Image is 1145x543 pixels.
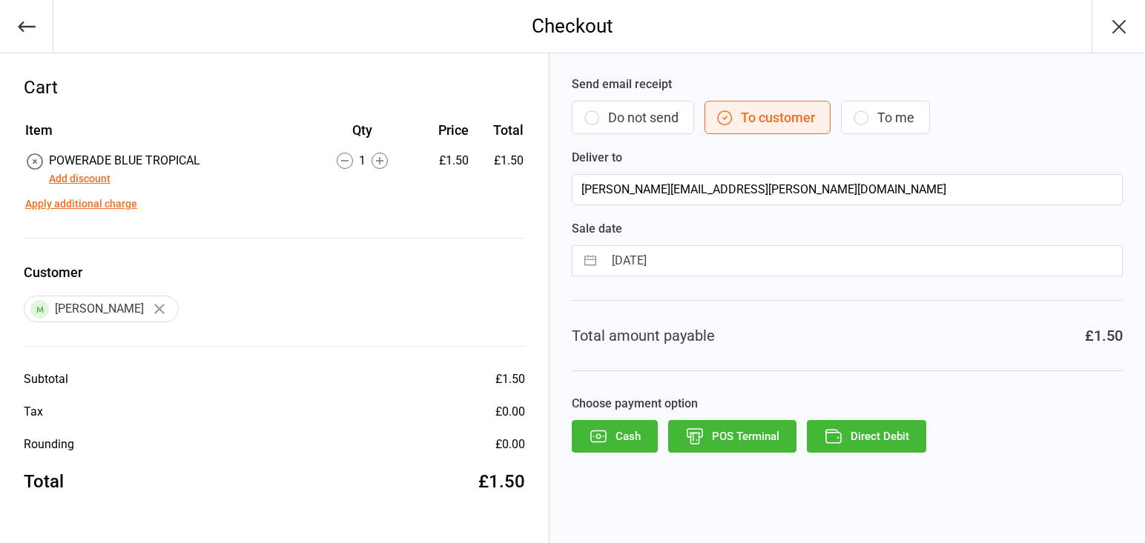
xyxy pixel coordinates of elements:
[24,468,64,495] div: Total
[24,296,179,322] div: [PERSON_NAME]
[572,395,1123,413] label: Choose payment option
[572,149,1123,167] label: Deliver to
[495,436,525,453] div: £0.00
[705,101,831,134] button: To customer
[572,101,694,134] button: Do not send
[668,420,796,453] button: POS Terminal
[572,220,1123,238] label: Sale date
[1085,324,1123,347] div: £1.50
[572,76,1123,93] label: Send email receipt
[841,101,930,134] button: To me
[49,171,110,187] button: Add discount
[24,370,68,388] div: Subtotal
[495,370,525,388] div: £1.50
[49,153,200,167] span: POWERADE BLUE TROPICAL
[478,468,525,495] div: £1.50
[572,420,658,453] button: Cash
[24,436,74,453] div: Rounding
[475,120,524,150] th: Total
[24,403,43,421] div: Tax
[24,74,525,101] div: Cart
[418,120,469,140] div: Price
[24,262,525,282] label: Customer
[572,174,1123,205] input: Customer Email
[25,120,307,150] th: Item
[308,120,416,150] th: Qty
[25,196,137,212] button: Apply additional charge
[475,152,524,187] td: £1.50
[495,403,525,421] div: £0.00
[572,324,715,347] div: Total amount payable
[807,420,926,453] button: Direct Debit
[418,152,469,170] div: £1.50
[308,152,416,170] div: 1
